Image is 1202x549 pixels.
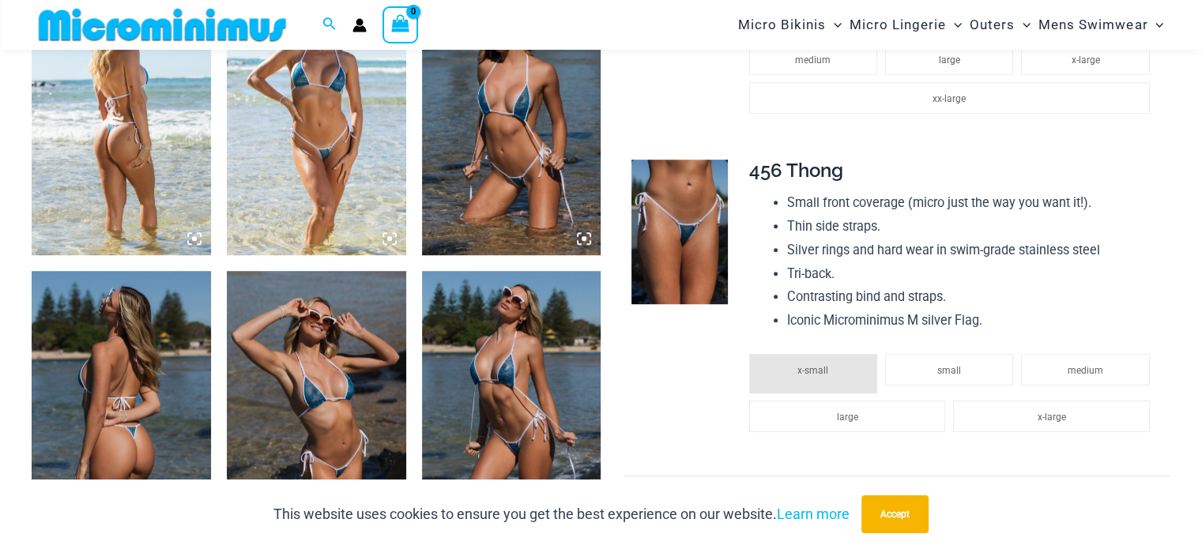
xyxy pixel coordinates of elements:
[738,5,826,45] span: Micro Bikinis
[1068,365,1103,376] span: medium
[1021,43,1149,75] li: x-large
[885,354,1013,385] li: small
[850,5,946,45] span: Micro Lingerie
[797,365,828,376] span: x-small
[1034,5,1167,45] a: Mens SwimwearMenu ToggleMenu Toggle
[846,5,966,45] a: Micro LingerieMenu ToggleMenu Toggle
[749,43,877,75] li: medium
[787,262,1158,286] li: Tri-back.
[322,15,337,35] a: Search icon link
[787,239,1158,262] li: Silver rings and hard wear in swim-grade stainless steel
[953,400,1150,432] li: x-large
[826,5,842,45] span: Menu Toggle
[861,495,929,533] button: Accept
[939,55,960,66] span: large
[749,354,877,393] li: x-small
[787,309,1158,333] li: Iconic Microminimus M silver Flag.
[32,7,292,43] img: MM SHOP LOGO FLAT
[732,2,1170,47] nav: Site Navigation
[777,506,850,522] a: Learn more
[1038,5,1147,45] span: Mens Swimwear
[1015,5,1031,45] span: Menu Toggle
[749,400,946,432] li: large
[787,215,1158,239] li: Thin side straps.
[937,365,961,376] span: small
[933,93,966,104] span: xx-large
[631,160,728,304] img: Waves Breaking Ocean 456 Bottom
[1072,55,1100,66] span: x-large
[970,5,1015,45] span: Outers
[227,271,406,540] img: Waves Breaking Ocean 312 Top 456 Bottom
[836,412,857,423] span: large
[795,55,831,66] span: medium
[749,159,843,182] span: 456 Thong
[32,271,211,540] img: Waves Breaking Ocean 312 Top 456 Bottom
[1038,412,1066,423] span: x-large
[749,82,1150,114] li: xx-large
[422,271,601,540] img: Waves Breaking Ocean 312 Top 456 Bottom
[734,5,846,45] a: Micro BikinisMenu ToggleMenu Toggle
[273,502,850,526] p: This website uses cookies to ensure you get the best experience on our website.
[1021,354,1149,385] li: medium
[1147,5,1163,45] span: Menu Toggle
[885,43,1013,75] li: large
[946,5,962,45] span: Menu Toggle
[382,6,419,43] a: View Shopping Cart, empty
[787,191,1158,215] li: Small front coverage (micro just the way you want it!).
[966,5,1034,45] a: OutersMenu ToggleMenu Toggle
[352,18,367,32] a: Account icon link
[787,285,1158,309] li: Contrasting bind and straps.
